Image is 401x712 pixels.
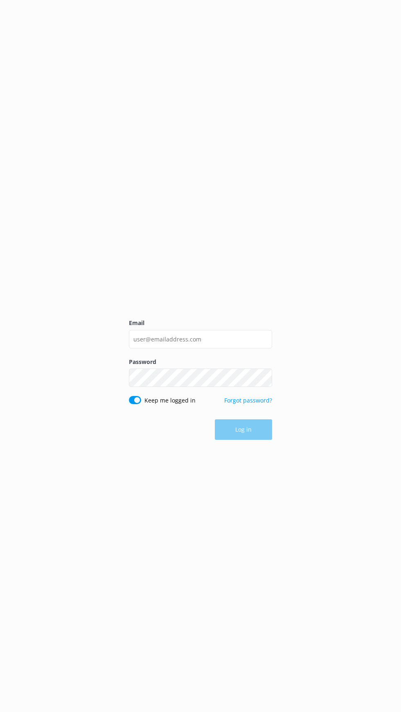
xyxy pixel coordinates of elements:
[129,330,272,348] input: user@emailaddress.com
[129,357,272,366] label: Password
[256,370,272,386] button: Show password
[144,396,196,405] label: Keep me logged in
[129,318,272,328] label: Email
[224,396,272,404] a: Forgot password?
